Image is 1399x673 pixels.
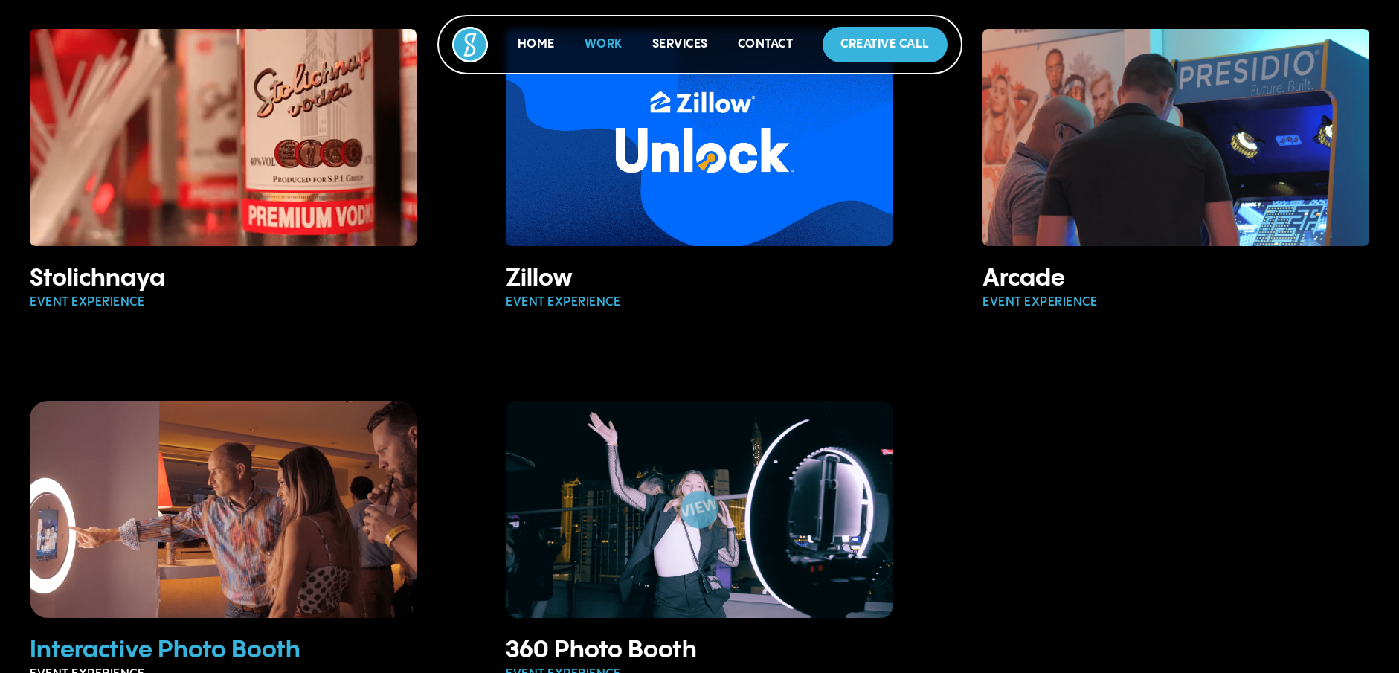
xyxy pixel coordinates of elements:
[982,294,1369,312] p: Event Experience
[652,38,708,51] a: Services
[506,635,893,665] h3: 360 Photo Booth
[982,29,1369,312] a: ArcadeEvent Experience
[585,38,623,51] a: Work
[30,29,417,312] a: StolichnayaEvent Experience
[840,36,930,54] p: Creative Call
[506,294,893,312] p: Event Experience
[506,264,893,294] h3: Zillow
[518,38,555,51] a: Home
[30,264,417,294] h3: Stolichnaya
[452,27,488,62] img: Socialure Logo
[506,29,893,312] a: ZillowEvent Experience
[30,635,417,665] h3: Interactive Photo Booth
[738,38,794,51] a: Contact
[30,294,417,312] p: Event Experience
[982,264,1369,294] h3: Arcade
